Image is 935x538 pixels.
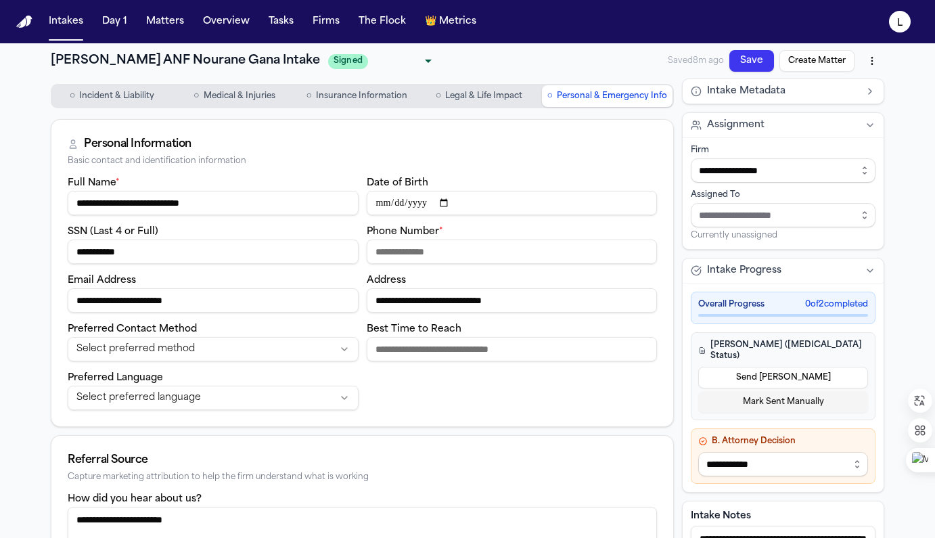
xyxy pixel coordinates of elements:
span: Overall Progress [698,299,765,310]
div: Update intake status [328,51,436,70]
button: The Flock [353,9,411,34]
button: Intake Metadata [683,79,884,104]
input: Date of birth [367,191,658,215]
button: Matters [141,9,189,34]
label: Email Address [68,275,136,286]
span: ○ [547,89,553,103]
button: Create Matter [779,50,854,72]
button: Go to Insurance Information [297,85,417,107]
input: Full name [68,191,359,215]
span: Medical & Injuries [204,91,275,102]
button: Go to Medical & Injuries [175,85,294,107]
input: Assign to staff member [691,203,875,227]
input: SSN [68,240,359,264]
span: Personal & Emergency Info [557,91,667,102]
button: Save [729,50,774,72]
input: Best time to reach [367,337,658,361]
input: Address [367,288,658,313]
input: Email address [68,288,359,313]
input: Select firm [691,158,875,183]
button: Overview [198,9,255,34]
div: Capture marketing attribution to help the firm understand what is working [68,472,657,483]
button: Firms [307,9,345,34]
span: ○ [436,89,441,103]
button: Go to Legal & Life Impact [419,85,539,107]
button: Assignment [683,113,884,137]
button: Go to Incident & Liability [52,85,172,107]
div: Firm [691,145,875,156]
span: Legal & Life Impact [445,91,522,102]
input: Phone number [367,240,658,264]
span: ○ [193,89,199,103]
button: Go to Personal & Emergency Info [542,85,672,107]
span: Intake Progress [707,264,781,277]
label: Phone Number [367,227,443,237]
label: Date of Birth [367,178,428,188]
span: Incident & Liability [79,91,154,102]
div: Personal Information [84,136,191,152]
span: Insurance Information [316,91,407,102]
div: Assigned To [691,189,875,200]
label: Preferred Language [68,373,163,383]
label: Intake Notes [691,510,875,523]
button: crownMetrics [419,9,482,34]
h4: [PERSON_NAME] ([MEDICAL_DATA] Status) [698,340,868,361]
a: Home [16,16,32,28]
span: ○ [306,89,311,103]
h4: B. Attorney Decision [698,436,868,447]
span: Signed [328,54,368,69]
h1: [PERSON_NAME] ANF Nourane Gana Intake [51,51,320,70]
button: Intake Progress [683,259,884,283]
span: Currently unassigned [691,230,777,241]
label: Best Time to Reach [367,324,461,334]
span: Intake Metadata [707,85,785,98]
span: Assignment [707,118,765,132]
button: Tasks [263,9,299,34]
div: Referral Source [68,452,657,468]
button: Send [PERSON_NAME] [698,367,868,388]
label: Full Name [68,178,120,188]
label: Address [367,275,406,286]
span: Saved 8m ago [668,55,724,66]
label: SSN (Last 4 or Full) [68,227,158,237]
button: More actions [860,49,884,73]
img: Finch Logo [16,16,32,28]
label: Preferred Contact Method [68,324,197,334]
button: Intakes [43,9,89,34]
label: How did you hear about us? [68,494,202,504]
button: Day 1 [97,9,133,34]
span: ○ [70,89,75,103]
div: Basic contact and identification information [68,156,657,166]
span: 0 of 2 completed [805,299,868,310]
button: Mark Sent Manually [698,391,868,413]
